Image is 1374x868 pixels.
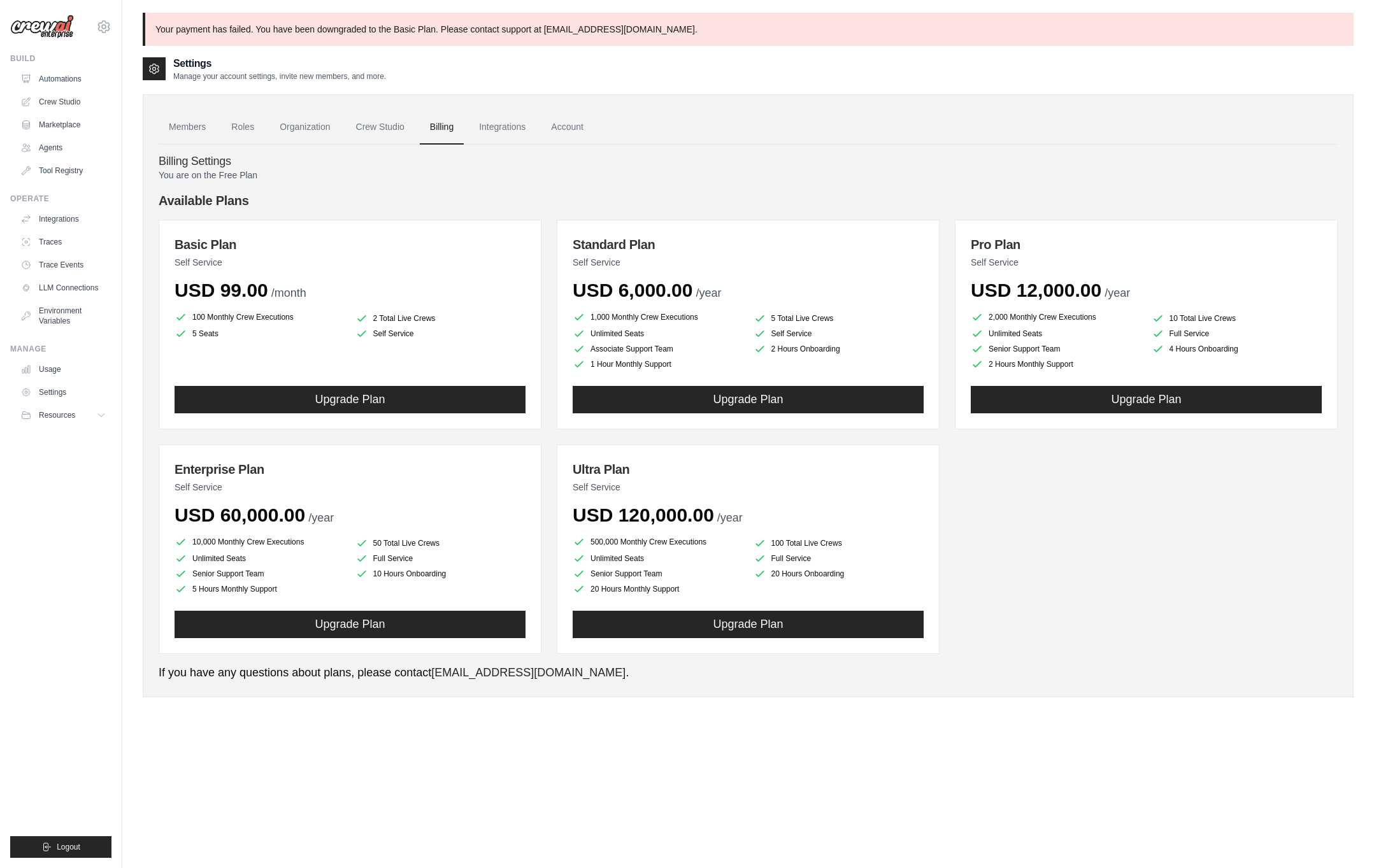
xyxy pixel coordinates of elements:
li: 5 Total Live Crews [754,312,924,325]
li: 10,000 Monthly Crew Executions [175,534,345,550]
span: Logout [57,842,80,852]
button: Resources [15,405,111,425]
a: Usage [15,359,111,380]
li: Unlimited Seats [971,327,1141,340]
li: 100 Total Live Crews [754,537,924,550]
span: USD 60,000.00 [175,504,305,525]
span: /year [717,511,743,524]
a: Roles [221,110,264,145]
li: Full Service [754,552,924,565]
p: Self Service [573,481,924,494]
a: Environment Variables [15,301,111,331]
p: Self Service [175,256,526,269]
p: Self Service [175,481,526,494]
a: Settings [15,382,111,402]
li: 2 Hours Monthly Support [971,358,1141,371]
span: USD 120,000.00 [573,504,714,525]
button: Upgrade Plan [971,386,1322,413]
div: Operate [10,194,111,204]
li: Full Service [1152,327,1322,340]
a: [EMAIL_ADDRESS][DOMAIN_NAME] [431,666,626,679]
a: Organization [269,110,340,145]
h3: Ultra Plan [573,460,924,478]
li: 4 Hours Onboarding [1152,343,1322,355]
a: Trace Events [15,255,111,275]
a: Agents [15,138,111,158]
h4: Available Plans [159,192,1338,210]
span: USD 99.00 [175,280,268,301]
a: Automations [15,69,111,89]
button: Upgrade Plan [573,386,924,413]
span: USD 6,000.00 [573,280,692,301]
li: Self Service [754,327,924,340]
li: 10 Hours Onboarding [355,567,526,580]
button: Upgrade Plan [175,611,526,638]
li: 5 Hours Monthly Support [175,583,345,595]
li: 2,000 Monthly Crew Executions [971,309,1141,325]
a: Integrations [15,209,111,229]
li: Full Service [355,552,526,565]
li: Unlimited Seats [573,552,743,565]
button: Logout [10,836,111,858]
li: 20 Hours Monthly Support [573,583,743,595]
button: Upgrade Plan [573,611,924,638]
li: 5 Seats [175,327,345,340]
span: Resources [39,410,75,420]
h3: Standard Plan [573,236,924,253]
h3: Enterprise Plan [175,460,526,478]
li: 1,000 Monthly Crew Executions [573,309,743,325]
div: Manage [10,344,111,354]
h3: Pro Plan [971,236,1322,253]
a: Tool Registry [15,160,111,181]
span: /year [1105,287,1130,299]
li: 50 Total Live Crews [355,537,526,550]
img: Logo [10,15,74,39]
p: Self Service [573,256,924,269]
span: USD 12,000.00 [971,280,1101,301]
span: /month [271,287,306,299]
p: You are on the Free Plan [159,169,1338,181]
li: 2 Total Live Crews [355,312,526,325]
p: Self Service [971,256,1322,269]
li: Unlimited Seats [175,552,345,565]
span: /year [696,287,721,299]
a: Integrations [469,110,536,145]
a: Traces [15,232,111,252]
li: 100 Monthly Crew Executions [175,309,345,325]
a: Billing [420,110,464,145]
li: Senior Support Team [971,343,1141,355]
a: Crew Studio [346,110,415,145]
li: 20 Hours Onboarding [754,567,924,580]
a: LLM Connections [15,278,111,298]
li: Self Service [355,327,526,340]
button: Upgrade Plan [175,386,526,413]
h2: Settings [173,56,386,71]
li: Unlimited Seats [573,327,743,340]
li: 1 Hour Monthly Support [573,358,743,371]
p: If you have any questions about plans, please contact . [159,664,1338,681]
p: Manage your account settings, invite new members, and more. [173,71,386,82]
li: Senior Support Team [573,567,743,580]
li: Associate Support Team [573,343,743,355]
a: Members [159,110,216,145]
h3: Basic Plan [175,236,526,253]
a: Account [541,110,594,145]
a: Crew Studio [15,92,111,112]
li: Senior Support Team [175,567,345,580]
h4: Billing Settings [159,155,1338,169]
div: Build [10,53,111,64]
p: Your payment has failed. You have been downgraded to the Basic Plan. Please contact support at [E... [143,13,1354,46]
li: 2 Hours Onboarding [754,343,924,355]
span: /year [308,511,334,524]
li: 10 Total Live Crews [1152,312,1322,325]
li: 500,000 Monthly Crew Executions [573,534,743,550]
a: Marketplace [15,115,111,135]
